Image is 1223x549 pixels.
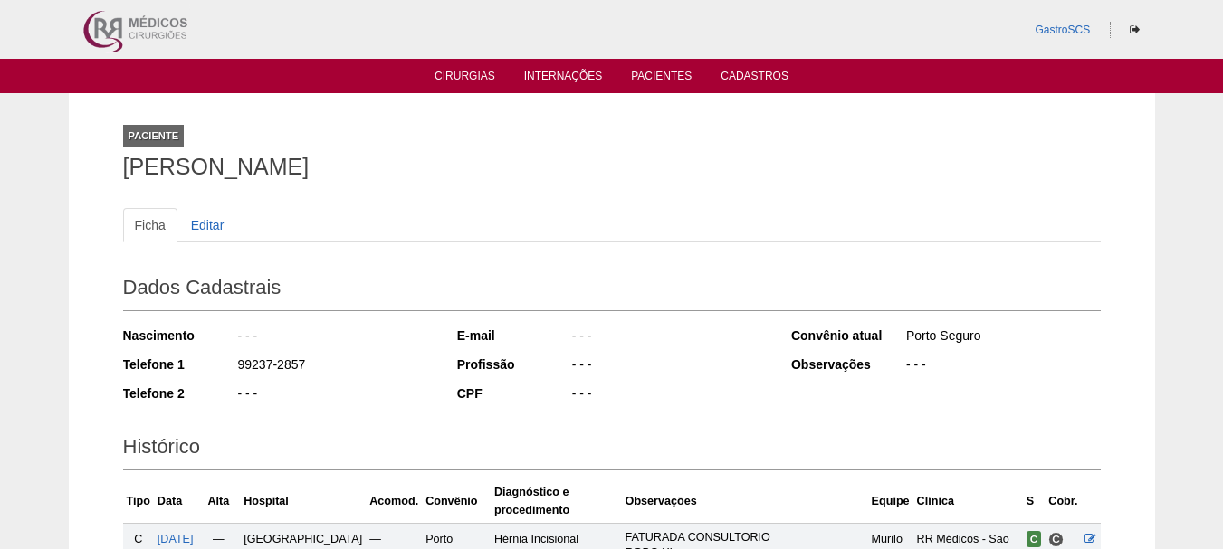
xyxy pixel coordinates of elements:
span: Consultório [1048,532,1064,547]
th: Convênio [422,479,491,524]
th: Equipe [868,479,913,524]
a: [DATE] [158,533,194,545]
div: Telefone 2 [123,384,236,402]
th: Tipo [123,479,154,524]
div: Convênio atual [791,327,904,345]
h2: Dados Cadastrais [123,270,1101,311]
th: Data [154,479,197,524]
h1: [PERSON_NAME] [123,156,1101,178]
div: Profissão [457,355,570,374]
th: Hospital [240,479,366,524]
div: - - - [570,384,767,407]
h2: Histórico [123,429,1101,470]
div: E-mail [457,327,570,345]
div: - - - [236,384,433,407]
div: - - - [570,327,767,349]
div: Telefone 1 [123,355,236,374]
div: C [127,530,150,548]
span: Confirmada [1027,531,1042,547]
th: Diagnóstico e procedimento [491,479,622,524]
th: Observações [622,479,868,524]
a: Editar [179,208,236,242]
div: - - - [904,355,1101,378]
div: Paciente [123,125,185,147]
div: 99237-2857 [236,355,433,378]
th: Acomod. [366,479,422,524]
a: Cadastros [721,70,788,88]
div: CPF [457,384,570,402]
a: Cirurgias [435,70,495,88]
a: Ficha [123,208,177,242]
a: Pacientes [631,70,692,88]
div: Observações [791,355,904,374]
th: Alta [197,479,241,524]
th: S [1023,479,1046,524]
div: Porto Seguro [904,327,1101,349]
a: Internações [524,70,603,88]
div: - - - [236,327,433,349]
th: Cobr. [1045,479,1081,524]
div: - - - [570,355,767,378]
div: Nascimento [123,327,236,345]
a: GastroSCS [1035,24,1090,36]
th: Clínica [913,479,1023,524]
i: Sair [1130,24,1140,35]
